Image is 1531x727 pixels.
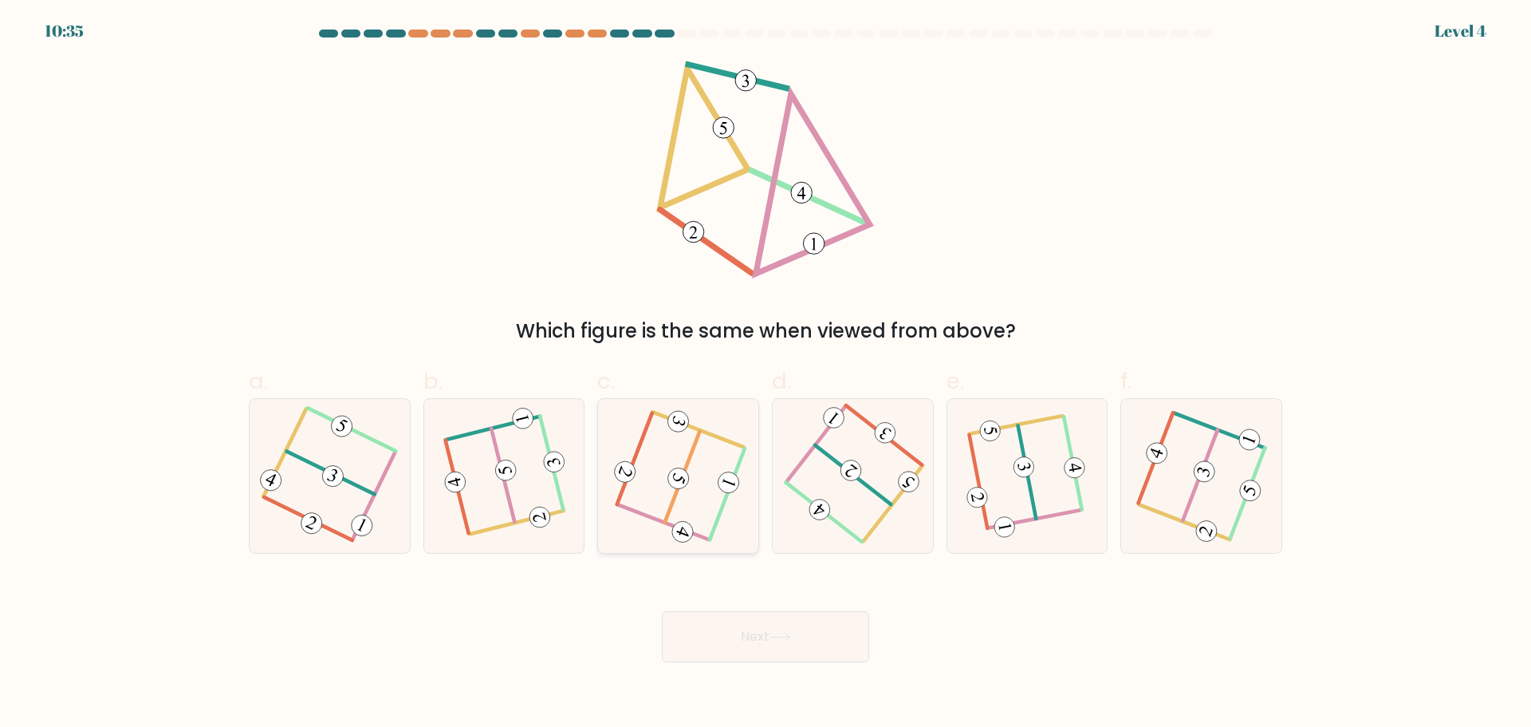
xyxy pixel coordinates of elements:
span: a. [249,365,268,397]
span: e. [947,365,964,397]
button: Next [662,611,869,662]
div: 10:35 [45,19,84,43]
span: b. [423,365,443,397]
span: d. [772,365,791,397]
span: c. [597,365,615,397]
span: f. [1120,365,1132,397]
div: Level 4 [1435,19,1486,43]
div: Which figure is the same when viewed from above? [258,317,1273,346]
